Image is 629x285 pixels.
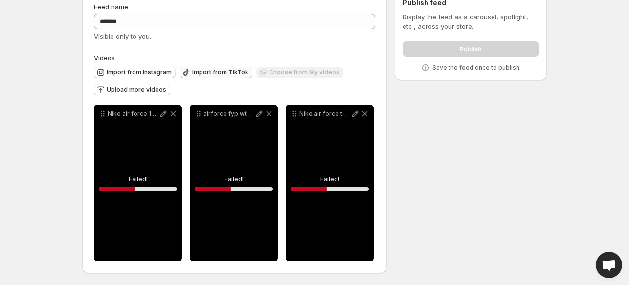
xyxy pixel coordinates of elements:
[596,252,622,278] div: Open chat
[94,32,151,40] span: Visible only to you.
[403,12,539,31] p: Display the feed as a carousel, spotlight, etc., across your store.
[432,64,521,71] p: Save the feed once to publish.
[286,105,374,261] div: Nike air force tallas 35 al 44 envos a todo el Per wtsp927230568 airforce1 nikeforce1 airforce wt...
[94,67,176,78] button: Import from Instagram
[203,110,254,118] p: airforce fyp wtsp927230568
[107,69,172,76] span: Import from Instagram
[299,110,350,118] p: Nike air force tallas 35 al 44 envos a todo el Per wtsp927230568 airforce1 nikeforce1 airforce wt...
[192,69,248,76] span: Import from TikTok
[180,67,252,78] button: Import from TikTok
[94,54,115,62] span: Videos
[94,84,170,95] button: Upload more videos
[190,105,278,261] div: airforce fyp wtsp927230568Failed!46.16231286688503%
[94,105,182,261] div: Nike air force 1 Tallas 35 al 44 envos a todo el Per wtsp927230568 nikeairforce1 zonasport airfor...
[94,3,128,11] span: Feed name
[108,110,158,118] p: Nike air force 1 Tallas 35 al 44 envos a todo el Per wtsp927230568 nikeairforce1 zonasport airfor...
[107,86,166,94] span: Upload more videos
